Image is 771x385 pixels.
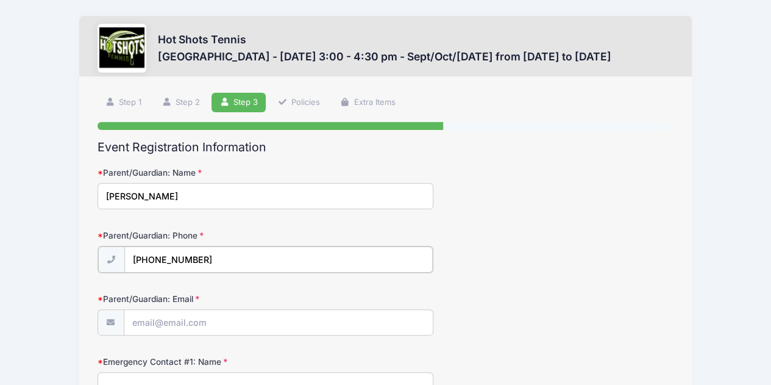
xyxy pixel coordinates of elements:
h3: [GEOGRAPHIC_DATA] - [DATE] 3:00 - 4:30 pm - Sept/Oct/[DATE] from [DATE] to [DATE] [158,50,611,63]
label: Parent/Guardian: Phone [98,229,290,242]
label: Emergency Contact #1: Name [98,356,290,368]
a: Extra Items [332,93,403,113]
h2: Event Registration Information [98,140,674,154]
input: (xxx) xxx-xxxx [124,246,433,273]
label: Parent/Guardian: Email [98,293,290,305]
label: Parent/Guardian: Name [98,167,290,179]
a: Step 2 [154,93,208,113]
a: Step 1 [98,93,150,113]
a: Step 3 [211,93,266,113]
a: Policies [269,93,328,113]
h3: Hot Shots Tennis [158,33,611,46]
input: email@email.com [124,309,433,336]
